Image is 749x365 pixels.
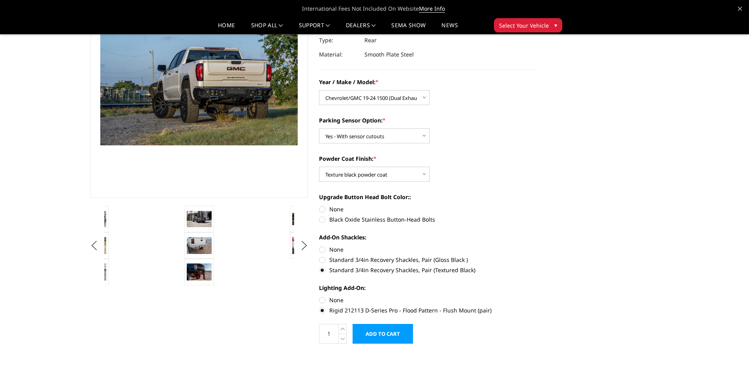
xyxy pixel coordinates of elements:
label: Upgrade Button Head Bolt Color:: [319,193,537,201]
dt: Material: [319,47,359,62]
input: Add to Cart [353,324,413,344]
img: A2 Series - Rear Bumper [187,211,212,227]
img: A2 Series - Rear Bumper [187,263,212,280]
label: Lighting Add-On: [319,284,537,292]
span: ▾ [554,21,557,29]
dd: Rear [364,33,377,47]
img: A2 Series - Rear Bumper [292,237,317,254]
label: None [319,245,537,254]
label: Powder Coat Finish: [319,154,537,163]
iframe: Chat Widget [710,327,749,365]
button: Previous [88,240,100,252]
button: Select Your Vehicle [494,18,562,32]
label: Add-On Shackles: [319,233,537,241]
img: A2 Series - Rear Bumper [187,237,212,254]
label: None [319,296,537,304]
a: News [441,23,458,34]
label: Year / Make / Model: [319,78,537,86]
label: None [319,205,537,213]
a: More Info [419,5,445,13]
a: Support [299,23,330,34]
dd: Smooth Plate Steel [364,47,414,62]
a: Home [218,23,235,34]
label: Black Oxide Stainless Button-Head Bolts [319,215,537,224]
button: Next [298,240,310,252]
a: SEMA Show [391,23,426,34]
a: Dealers [346,23,376,34]
label: Standard 3/4in Recovery Shackles, Pair (Textured Black) [319,266,537,274]
span: Select Your Vehicle [499,21,549,30]
label: Standard 3/4in Recovery Shackles, Pair (Gloss Black ) [319,256,537,264]
span: International Fees Not Included On Website [90,1,659,17]
dt: Type: [319,33,359,47]
label: Rigid 212113 D-Series Pro - Flood Pattern - Flush Mount (pair) [319,306,537,314]
img: A2 Series - Rear Bumper [292,213,317,225]
a: shop all [251,23,283,34]
label: Parking Sensor Option: [319,116,537,124]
